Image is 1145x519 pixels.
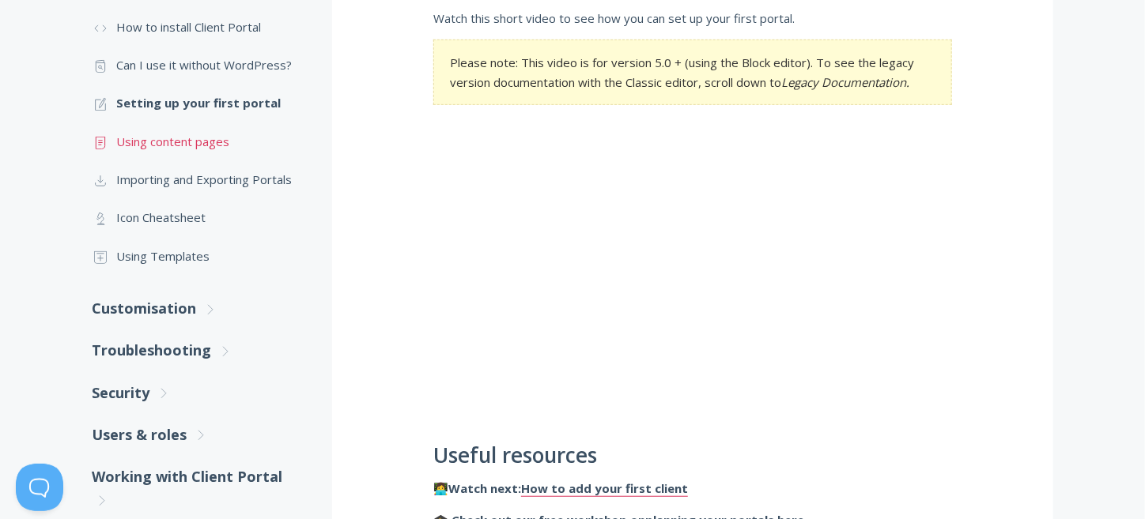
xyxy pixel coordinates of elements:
a: Setting up your first portal [92,84,300,122]
a: Security [92,372,300,414]
a: How to add your first client [521,480,688,497]
a: Importing and Exporting Portals [92,160,300,198]
section: Please note: This video is for version 5.0 + (using the Block editor). To see the legacy version ... [433,39,952,105]
p: Watch this short video to see how you can set up your first portal. [433,9,952,28]
a: How to install Client Portal [92,8,300,46]
iframe: Setting Up Your First Client Portal [433,129,952,420]
a: Using content pages [92,122,300,160]
a: Icon Cheatsheet [92,198,300,236]
a: Using Templates [92,237,300,275]
a: Troubleshooting [92,329,300,371]
p: 👩‍💻 [433,479,952,498]
strong: Watch next: [448,480,688,497]
a: Customisation [92,288,300,329]
a: Can I use it without WordPress? [92,46,300,84]
em: Legacy Documentation. [781,74,909,90]
a: Users & roles [92,414,300,456]
h2: Useful resources [433,444,952,468]
iframe: Toggle Customer Support [16,464,63,511]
